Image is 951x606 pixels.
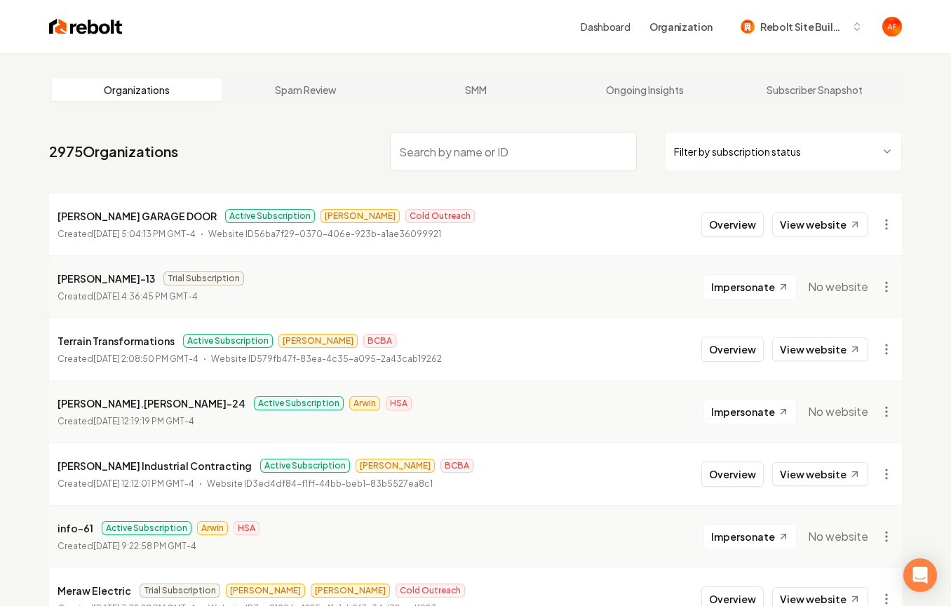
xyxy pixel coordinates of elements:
[278,334,358,348] span: [PERSON_NAME]
[58,415,194,429] p: Created
[356,459,435,473] span: [PERSON_NAME]
[52,79,222,101] a: Organizations
[760,20,846,34] span: Rebolt Site Builder
[703,274,797,299] button: Impersonate
[711,280,775,294] span: Impersonate
[93,291,198,302] time: [DATE] 4:36:45 PM GMT-4
[140,584,220,598] span: Trial Subscription
[729,79,899,101] a: Subscriber Snapshot
[701,212,764,237] button: Overview
[808,528,868,545] span: No website
[641,14,721,39] button: Organization
[703,524,797,549] button: Impersonate
[49,17,123,36] img: Rebolt Logo
[882,17,902,36] img: Avan Fahimi
[58,395,245,412] p: [PERSON_NAME].[PERSON_NAME]-24
[903,558,937,592] div: Open Intercom Messenger
[102,521,191,535] span: Active Subscription
[222,79,391,101] a: Spam Review
[58,227,196,241] p: Created
[254,396,344,410] span: Active Subscription
[93,229,196,239] time: [DATE] 5:04:13 PM GMT-4
[58,270,155,287] p: [PERSON_NAME]-13
[808,403,868,420] span: No website
[560,79,730,101] a: Ongoing Insights
[183,334,273,348] span: Active Subscription
[93,478,194,489] time: [DATE] 12:12:01 PM GMT-4
[741,20,755,34] img: Rebolt Site Builder
[311,584,390,598] span: [PERSON_NAME]
[701,337,764,362] button: Overview
[163,271,244,285] span: Trial Subscription
[58,477,194,491] p: Created
[58,352,198,366] p: Created
[58,520,93,537] p: info-61
[772,213,868,236] a: View website
[58,539,196,553] p: Created
[58,290,198,304] p: Created
[711,405,775,419] span: Impersonate
[349,396,380,410] span: Arwin
[405,209,475,223] span: Cold Outreach
[772,462,868,486] a: View website
[93,416,194,426] time: [DATE] 12:19:19 PM GMT-4
[701,462,764,487] button: Overview
[581,20,630,34] a: Dashboard
[208,227,441,241] p: Website ID 56ba7f29-0370-406e-923b-a1ae36099921
[58,208,217,224] p: [PERSON_NAME] GARAGE DOOR
[58,457,252,474] p: [PERSON_NAME] Industrial Contracting
[197,521,228,535] span: Arwin
[211,352,442,366] p: Website ID 579fb47f-83ea-4c35-a095-2a43cab19262
[711,530,775,544] span: Impersonate
[386,396,412,410] span: HSA
[321,209,400,223] span: [PERSON_NAME]
[226,584,305,598] span: [PERSON_NAME]
[93,353,198,364] time: [DATE] 2:08:50 PM GMT-4
[234,521,259,535] span: HSA
[363,334,396,348] span: BCBA
[808,278,868,295] span: No website
[93,541,196,551] time: [DATE] 9:22:58 PM GMT-4
[390,132,637,171] input: Search by name or ID
[882,17,902,36] button: Open user button
[391,79,560,101] a: SMM
[260,459,350,473] span: Active Subscription
[58,332,175,349] p: Terrain Transformations
[49,142,178,161] a: 2975Organizations
[703,399,797,424] button: Impersonate
[58,582,131,599] p: Meraw Electric
[207,477,433,491] p: Website ID 3ed4df84-f1ff-44bb-beb1-83b5527ea8c1
[772,337,868,361] a: View website
[440,459,473,473] span: BCBA
[225,209,315,223] span: Active Subscription
[396,584,465,598] span: Cold Outreach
